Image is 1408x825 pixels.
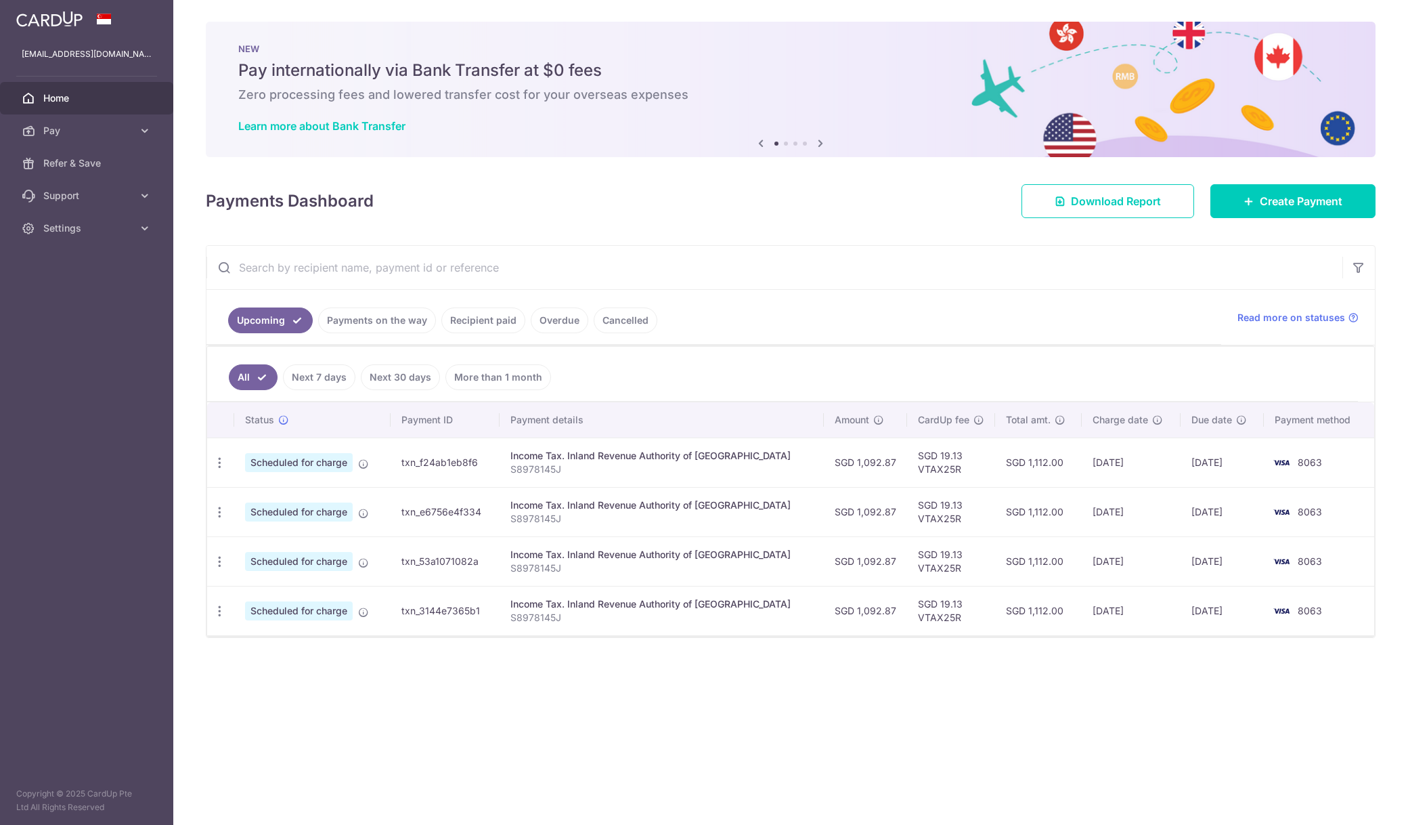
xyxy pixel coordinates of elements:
[510,499,813,512] div: Income Tax. Inland Revenue Authority of [GEOGRAPHIC_DATA]
[510,512,813,526] p: S8978145J
[1071,193,1161,209] span: Download Report
[391,536,500,586] td: txn_53a1071082a
[907,438,995,487] td: SGD 19.13 VTAX25R
[510,449,813,463] div: Income Tax. Inland Revenue Authority of [GEOGRAPHIC_DATA]
[1181,586,1263,635] td: [DATE]
[206,246,1342,289] input: Search by recipient name, payment id or reference
[1237,311,1345,324] span: Read more on statuses
[918,413,969,427] span: CardUp fee
[500,402,824,438] th: Payment details
[995,487,1082,536] td: SGD 1,112.00
[1191,413,1232,427] span: Due date
[824,536,907,586] td: SGD 1,092.87
[1268,603,1295,619] img: Bank Card
[1021,184,1194,218] a: Download Report
[1268,553,1295,570] img: Bank Card
[835,413,869,427] span: Amount
[594,308,657,333] a: Cancelled
[245,503,353,522] span: Scheduled for charge
[238,60,1343,81] h5: Pay internationally via Bank Transfer at $0 fees
[1298,605,1322,616] span: 8063
[824,586,907,635] td: SGD 1,092.87
[391,487,500,536] td: txn_e6756e4f334
[531,308,588,333] a: Overdue
[907,487,995,536] td: SGD 19.13 VTAX25R
[510,562,813,575] p: S8978145J
[43,221,133,235] span: Settings
[510,611,813,625] p: S8978145J
[1181,536,1263,586] td: [DATE]
[445,364,551,390] a: More than 1 month
[907,586,995,635] td: SGD 19.13 VTAX25R
[43,91,133,105] span: Home
[228,308,313,333] a: Upcoming
[43,124,133,137] span: Pay
[43,189,133,203] span: Support
[995,536,1082,586] td: SGD 1,112.00
[1264,402,1374,438] th: Payment method
[391,402,500,438] th: Payment ID
[995,586,1082,635] td: SGD 1,112.00
[238,43,1343,54] p: NEW
[1082,536,1181,586] td: [DATE]
[1237,311,1359,324] a: Read more on statuses
[229,364,278,390] a: All
[1268,454,1295,471] img: Bank Card
[510,548,813,562] div: Income Tax. Inland Revenue Authority of [GEOGRAPHIC_DATA]
[43,156,133,170] span: Refer & Save
[391,438,500,487] td: txn_f24ab1eb8f6
[995,438,1082,487] td: SGD 1,112.00
[1093,413,1148,427] span: Charge date
[245,552,353,571] span: Scheduled for charge
[391,586,500,635] td: txn_3144e7365b1
[1298,506,1322,517] span: 8063
[245,413,274,427] span: Status
[510,597,813,611] div: Income Tax. Inland Revenue Authority of [GEOGRAPHIC_DATA]
[1298,457,1322,468] span: 8063
[1082,586,1181,635] td: [DATE]
[441,308,525,333] a: Recipient paid
[1181,487,1263,536] td: [DATE]
[1181,438,1263,487] td: [DATE]
[907,536,995,586] td: SGD 19.13 VTAX25R
[1006,413,1051,427] span: Total amt.
[206,22,1376,157] img: Bank transfer banner
[1260,193,1342,209] span: Create Payment
[206,189,374,213] h4: Payments Dashboard
[824,487,907,536] td: SGD 1,092.87
[238,119,405,133] a: Learn more about Bank Transfer
[1268,504,1295,520] img: Bank Card
[245,453,353,472] span: Scheduled for charge
[1082,438,1181,487] td: [DATE]
[824,438,907,487] td: SGD 1,092.87
[1082,487,1181,536] td: [DATE]
[283,364,355,390] a: Next 7 days
[238,87,1343,103] h6: Zero processing fees and lowered transfer cost for your overseas expenses
[245,601,353,620] span: Scheduled for charge
[361,364,440,390] a: Next 30 days
[1210,184,1376,218] a: Create Payment
[22,47,152,61] p: [EMAIL_ADDRESS][DOMAIN_NAME]
[16,11,83,27] img: CardUp
[318,308,436,333] a: Payments on the way
[510,463,813,476] p: S8978145J
[1298,555,1322,567] span: 8063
